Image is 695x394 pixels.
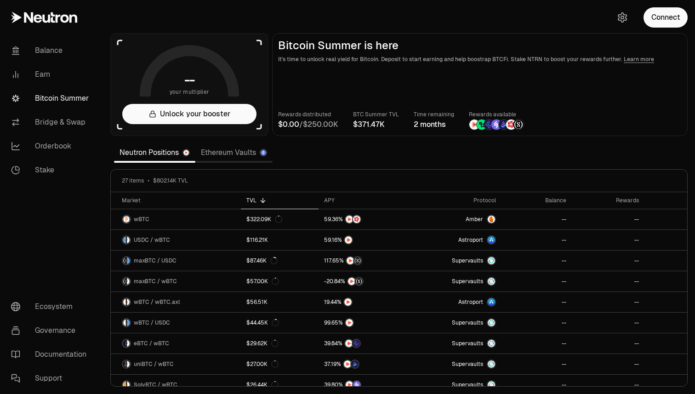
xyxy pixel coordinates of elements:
[123,278,126,285] img: maxBTC Logo
[127,319,130,326] img: USDC Logo
[501,354,571,374] a: --
[501,271,571,291] a: --
[345,340,353,347] img: NTRN
[501,292,571,312] a: --
[410,230,502,250] a: Astroport
[319,313,410,333] a: NTRN
[4,343,99,366] a: Documentation
[344,360,351,368] img: NTRN
[353,110,399,119] p: BTC Summer TVL
[183,150,189,155] img: Neutron Logo
[134,257,177,264] span: maxBTC / USDC
[513,120,524,130] img: Structured Points
[241,292,319,312] a: $56.51K
[488,319,495,326] img: Supervaults
[123,340,126,347] img: eBTC Logo
[572,271,645,291] a: --
[241,230,319,250] a: $116.21K
[246,340,279,347] div: $29.62K
[123,216,130,223] img: wBTC Logo
[170,87,210,97] span: your multiplier
[4,366,99,390] a: Support
[4,110,99,134] a: Bridge & Swap
[469,110,524,119] p: Rewards available
[319,333,410,354] a: NTRNEtherFi Points
[123,257,126,264] img: maxBTC Logo
[644,7,688,28] button: Connect
[261,150,266,155] img: Ethereum Logo
[414,119,454,130] div: 2 months
[410,271,502,291] a: SupervaultsSupervaults
[506,120,516,130] img: Mars Fragments
[278,110,338,119] p: Rewards distributed
[319,251,410,271] a: NTRNStructured Points
[410,292,502,312] a: Astroport
[134,236,170,244] span: USDC / wBTC
[123,236,126,244] img: USDC Logo
[346,216,353,223] img: NTRN
[195,143,273,162] a: Ethereum Vaults
[134,216,149,223] span: wBTC
[127,278,130,285] img: wBTC Logo
[572,313,645,333] a: --
[134,298,180,306] span: wBTC / wBTC.axl
[572,292,645,312] a: --
[134,340,169,347] span: eBTC / wBTC
[278,119,338,130] div: /
[4,63,99,86] a: Earn
[410,313,502,333] a: SupervaultsSupervaults
[572,251,645,271] a: --
[346,381,353,388] img: NTRN
[319,209,410,229] a: NTRNMars Fragments
[246,360,279,368] div: $27.00K
[246,236,268,244] div: $116.21K
[241,333,319,354] a: $29.62K
[4,319,99,343] a: Governance
[572,209,645,229] a: --
[127,298,130,306] img: wBTC.axl Logo
[127,236,130,244] img: wBTC Logo
[111,251,241,271] a: maxBTC LogoUSDC LogomaxBTC / USDC
[246,257,278,264] div: $87.46K
[4,134,99,158] a: Orderbook
[127,360,130,368] img: wBTC Logo
[246,197,313,204] div: TVL
[624,56,654,63] a: Learn more
[324,235,405,245] button: NTRN
[410,251,502,271] a: SupervaultsSupervaults
[127,257,130,264] img: USDC Logo
[111,209,241,229] a: wBTC LogowBTC
[324,339,405,348] button: NTRNEtherFi Points
[355,278,363,285] img: Structured Points
[501,251,571,271] a: --
[111,313,241,333] a: wBTC LogoUSDC LogowBTC / USDC
[324,197,405,204] div: APY
[241,313,319,333] a: $44.45K
[572,354,645,374] a: --
[111,271,241,291] a: maxBTC LogowBTC LogomaxBTC / wBTC
[452,381,483,388] span: Supervaults
[458,298,483,306] span: Astroport
[246,319,279,326] div: $44.45K
[324,380,405,389] button: NTRNSolv Points
[241,271,319,291] a: $57.00K
[324,256,405,265] button: NTRNStructured Points
[4,86,99,110] a: Bitcoin Summer
[466,216,483,223] span: Amber
[111,292,241,312] a: wBTC LogowBTC.axl LogowBTC / wBTC.axl
[246,298,268,306] div: $56.51K
[501,333,571,354] a: --
[111,354,241,374] a: uniBTC LogowBTC LogouniBTC / wBTC
[452,319,483,326] span: Supervaults
[348,278,355,285] img: NTRN
[278,39,682,52] h2: Bitcoin Summer is here
[452,360,483,368] span: Supervaults
[354,257,361,264] img: Structured Points
[469,120,479,130] img: NTRN
[123,360,126,368] img: uniBTC Logo
[127,340,130,347] img: wBTC Logo
[344,298,352,306] img: NTRN
[111,230,241,250] a: USDC LogowBTC LogoUSDC / wBTC
[507,197,566,204] div: Balance
[416,197,496,204] div: Protocol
